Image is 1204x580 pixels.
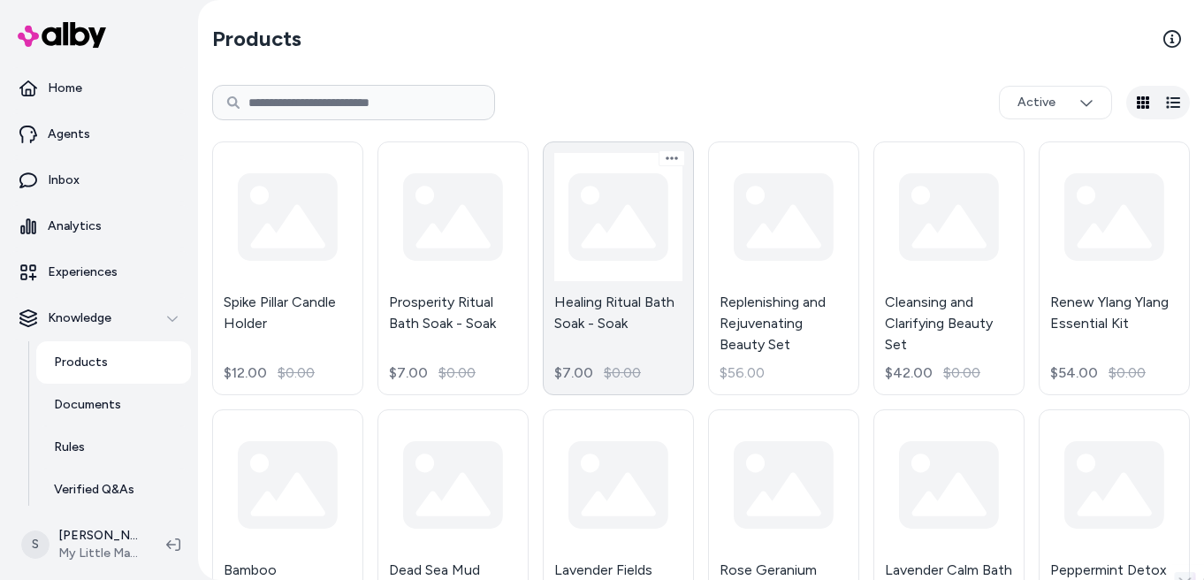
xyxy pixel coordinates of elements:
p: Inbox [48,172,80,189]
p: Products [54,354,108,371]
button: Active [999,86,1112,119]
p: Knowledge [48,309,111,327]
p: Analytics [48,217,102,235]
p: [PERSON_NAME] [58,527,138,545]
a: Rules [36,426,191,469]
a: Experiences [7,251,191,294]
button: S[PERSON_NAME]My Little Magic Shop [11,516,152,573]
a: Replenishing and Rejuvenating Beauty Set$56.00 [708,141,859,395]
span: My Little Magic Shop [58,545,138,562]
button: Knowledge [7,297,191,340]
a: Home [7,67,191,110]
a: Verified Q&As [36,469,191,511]
a: Renew Ylang Ylang Essential Kit$54.00$0.00 [1039,141,1190,395]
p: Home [48,80,82,97]
span: S [21,530,50,559]
h2: Products [212,25,301,53]
p: Agents [48,126,90,143]
a: Cleansing and Clarifying Beauty Set$42.00$0.00 [873,141,1025,395]
p: Verified Q&As [54,481,134,499]
p: Documents [54,396,121,414]
p: Experiences [48,263,118,281]
a: Spike Pillar Candle Holder$12.00$0.00 [212,141,363,395]
a: Prosperity Ritual Bath Soak - Soak$7.00$0.00 [377,141,529,395]
a: Agents [7,113,191,156]
a: Products [36,341,191,384]
a: Healing Ritual Bath Soak - Soak$7.00$0.00 [543,141,694,395]
p: Rules [54,439,85,456]
a: Documents [36,384,191,426]
a: Analytics [7,205,191,248]
a: Inbox [7,159,191,202]
img: alby Logo [18,22,106,48]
